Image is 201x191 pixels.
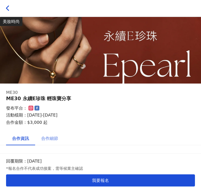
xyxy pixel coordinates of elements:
[6,120,195,126] p: 合作金額： $3,000 起
[6,158,41,164] p: 回覆期限：[DATE]
[6,95,195,102] div: ME30 永續E珍珠 輕珠寶分享
[92,178,109,183] span: 我要報名
[6,174,195,186] button: 我要報名
[6,105,27,111] p: 發布平台：
[41,135,58,142] div: 合作細節
[6,166,195,171] p: *報名合作不代表成功接案，需等候業主確認
[12,135,29,142] div: 合作資訊
[6,112,195,118] p: 活動檔期：[DATE]-[DATE]
[6,90,103,96] div: ME30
